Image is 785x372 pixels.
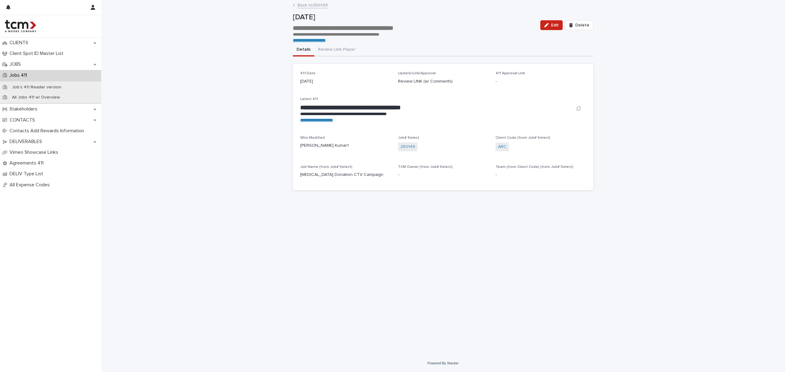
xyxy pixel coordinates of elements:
span: 411 Date [300,72,316,75]
p: [MEDICAL_DATA] Donation CTV Campaign [300,172,391,178]
p: DELIV Type List [7,171,48,177]
span: Who Modified [300,136,325,140]
span: TCM Owner (from Job# Select) [398,165,453,169]
p: [PERSON_NAME] Kumar1 [300,142,391,149]
a: Powered By Stacker [427,361,458,365]
button: Review Link Player [314,44,359,56]
span: Job Name (from Job# Select) [300,165,352,169]
p: Vimeo Showcase Links [7,149,63,155]
p: - [398,172,488,178]
span: Job# Select [398,136,419,140]
button: Details [293,44,314,56]
p: Jobs 411 [7,72,32,78]
img: 4hMmSqQkux38exxPVZHQ [5,20,36,32]
span: Team (from Client Code) (from Job# Select) [496,165,573,169]
p: JOBS [7,61,26,67]
p: Client Spot ID Master List [7,51,68,56]
a: Back to250149 [297,1,328,8]
a: ARC [498,144,507,150]
span: Latest 411 [300,97,318,101]
span: Update/Link/Approval [398,72,436,75]
p: DELIVERABLES [7,139,47,145]
a: 250149 [400,144,415,150]
p: All Jobs 411 w/ Overview [7,95,65,100]
p: Contacts Add Rewards Information [7,128,89,134]
p: [DATE] [300,78,391,85]
p: Job's 411 Reader version [7,85,66,90]
p: - [496,172,586,178]
span: Delete [575,23,589,27]
p: Review LINK (w/ Comments) [398,78,488,85]
p: - [496,78,586,85]
button: Delete [565,20,593,30]
p: All Expense Codes [7,182,55,188]
p: [DATE] [293,13,535,22]
p: Stakeholders [7,106,42,112]
span: Client Code (from Job# Select) [496,136,550,140]
span: Edit [551,23,559,27]
p: Agreements 411 [7,160,48,166]
p: CLIENTS [7,40,33,46]
p: CONTACTS [7,117,40,123]
button: Edit [540,20,563,30]
span: 411 Approval Link [496,72,525,75]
